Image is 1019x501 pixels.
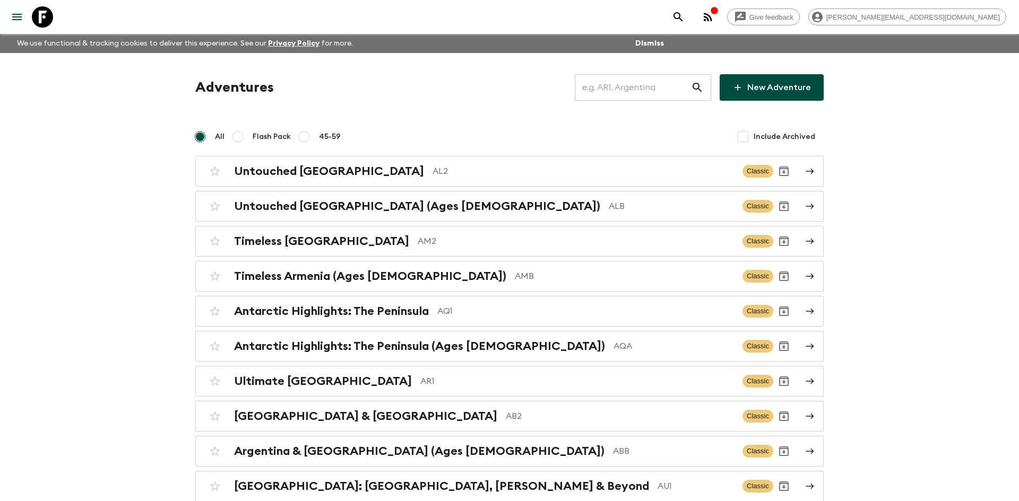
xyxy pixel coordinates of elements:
[742,445,773,458] span: Classic
[773,476,795,497] button: Archive
[727,8,800,25] a: Give feedback
[433,165,734,178] p: AL2
[742,410,773,423] span: Classic
[575,73,691,102] input: e.g. AR1, Argentina
[742,200,773,213] span: Classic
[234,479,649,493] h2: [GEOGRAPHIC_DATA]: [GEOGRAPHIC_DATA], [PERSON_NAME] & Beyond
[234,339,605,353] h2: Antarctic Highlights: The Peninsula (Ages [DEMOGRAPHIC_DATA])
[268,40,319,47] a: Privacy Policy
[754,131,815,142] span: Include Archived
[821,13,1006,21] span: [PERSON_NAME][EMAIL_ADDRESS][DOMAIN_NAME]
[773,406,795,427] button: Archive
[13,34,357,53] p: We use functional & tracking cookies to deliver this experience. See our for more.
[234,409,497,423] h2: [GEOGRAPHIC_DATA] & [GEOGRAPHIC_DATA]
[195,296,824,327] a: Antarctic Highlights: The PeninsulaAQ1ClassicArchive
[234,374,412,388] h2: Ultimate [GEOGRAPHIC_DATA]
[720,74,824,101] a: New Adventure
[613,445,734,458] p: ABB
[808,8,1006,25] div: [PERSON_NAME][EMAIL_ADDRESS][DOMAIN_NAME]
[744,13,799,21] span: Give feedback
[742,235,773,248] span: Classic
[319,131,341,142] span: 45-59
[609,200,734,213] p: ALB
[742,270,773,283] span: Classic
[773,266,795,287] button: Archive
[195,436,824,467] a: Argentina & [GEOGRAPHIC_DATA] (Ages [DEMOGRAPHIC_DATA])ABBClassicArchive
[195,366,824,397] a: Ultimate [GEOGRAPHIC_DATA]AR1ClassicArchive
[742,305,773,318] span: Classic
[742,480,773,493] span: Classic
[773,441,795,462] button: Archive
[742,165,773,178] span: Classic
[773,231,795,252] button: Archive
[773,301,795,322] button: Archive
[195,226,824,257] a: Timeless [GEOGRAPHIC_DATA]AM2ClassicArchive
[418,235,734,248] p: AM2
[742,375,773,388] span: Classic
[195,331,824,362] a: Antarctic Highlights: The Peninsula (Ages [DEMOGRAPHIC_DATA])AQAClassicArchive
[506,410,734,423] p: AB2
[234,199,600,213] h2: Untouched [GEOGRAPHIC_DATA] (Ages [DEMOGRAPHIC_DATA])
[234,304,429,318] h2: Antarctic Highlights: The Peninsula
[215,131,224,142] span: All
[614,340,734,353] p: AQA
[195,156,824,187] a: Untouched [GEOGRAPHIC_DATA]AL2ClassicArchive
[195,191,824,222] a: Untouched [GEOGRAPHIC_DATA] (Ages [DEMOGRAPHIC_DATA])ALBClassicArchive
[195,401,824,432] a: [GEOGRAPHIC_DATA] & [GEOGRAPHIC_DATA]AB2ClassicArchive
[668,6,689,28] button: search adventures
[633,36,667,51] button: Dismiss
[420,375,734,388] p: AR1
[234,234,409,248] h2: Timeless [GEOGRAPHIC_DATA]
[234,269,506,283] h2: Timeless Armenia (Ages [DEMOGRAPHIC_DATA])
[773,336,795,357] button: Archive
[773,161,795,182] button: Archive
[773,371,795,392] button: Archive
[515,270,734,283] p: AMB
[742,340,773,353] span: Classic
[6,6,28,28] button: menu
[234,444,605,458] h2: Argentina & [GEOGRAPHIC_DATA] (Ages [DEMOGRAPHIC_DATA])
[437,305,734,318] p: AQ1
[234,164,424,178] h2: Untouched [GEOGRAPHIC_DATA]
[253,131,291,142] span: Flash Pack
[195,261,824,292] a: Timeless Armenia (Ages [DEMOGRAPHIC_DATA])AMBClassicArchive
[658,480,734,493] p: AU1
[195,77,274,98] h1: Adventures
[773,196,795,217] button: Archive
